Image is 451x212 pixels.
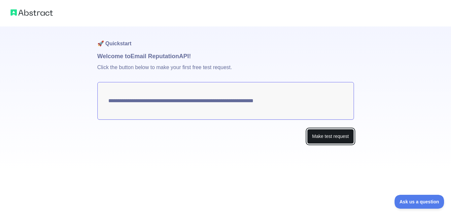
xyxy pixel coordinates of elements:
[307,129,354,144] button: Make test request
[97,52,354,61] h1: Welcome to Email Reputation API!
[97,26,354,52] h1: 🚀 Quickstart
[97,61,354,82] p: Click the button below to make your first free test request.
[11,8,53,17] img: Abstract logo
[395,195,444,209] iframe: Toggle Customer Support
